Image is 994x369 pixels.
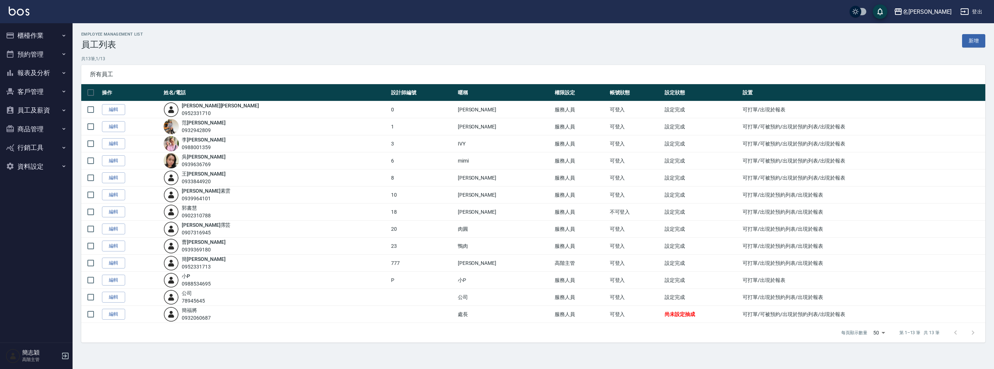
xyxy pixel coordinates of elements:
p: 第 1–13 筆 共 13 筆 [899,329,940,336]
td: 可打單/出現於預約列表/出現於報表 [741,238,985,255]
td: 設定完成 [663,289,741,306]
th: 帳號狀態 [608,84,663,101]
div: 0932060687 [182,314,211,322]
td: [PERSON_NAME] [456,101,553,118]
div: 0907316945 [182,229,230,237]
p: 高階主管 [22,356,59,363]
span: 所有員工 [90,71,977,78]
td: 鴨肉 [456,238,553,255]
div: 0902310788 [182,212,211,220]
button: 商品管理 [3,120,70,139]
a: 編輯 [102,172,125,184]
div: 0952331713 [182,263,225,271]
td: 服務人員 [553,135,608,152]
td: [PERSON_NAME] [456,118,553,135]
th: 權限設定 [553,84,608,101]
div: 0988534695 [182,280,211,288]
td: 可打單/出現於預約列表/出現於報表 [741,255,985,272]
td: P [389,272,456,289]
a: 郭書慧 [182,205,197,211]
td: 可打單/出現於預約列表/出現於報表 [741,186,985,204]
a: 公司 [182,290,192,296]
img: user-login-man-human-body-mobile-person-512.png [164,102,179,117]
td: 777 [389,255,456,272]
td: 23 [389,238,456,255]
td: 服務人員 [553,238,608,255]
img: user-login-man-human-body-mobile-person-512.png [164,290,179,305]
td: 公司 [456,289,553,306]
div: 0988001359 [182,144,225,151]
button: 名[PERSON_NAME] [891,4,954,19]
div: 0952331710 [182,110,259,117]
td: 設定完成 [663,101,741,118]
td: 設定完成 [663,255,741,272]
button: save [873,4,887,19]
a: 簡福將 [182,307,197,313]
td: 設定完成 [663,135,741,152]
a: 編輯 [102,241,125,252]
p: 共 13 筆, 1 / 13 [81,56,985,62]
td: mimi [456,152,553,169]
td: [PERSON_NAME] [456,255,553,272]
button: 登出 [957,5,985,19]
td: 服務人員 [553,272,608,289]
td: 可登入 [608,221,663,238]
td: 6 [389,152,456,169]
a: 編輯 [102,206,125,218]
td: 可登入 [608,255,663,272]
a: 范[PERSON_NAME] [182,120,225,126]
th: 設定狀態 [663,84,741,101]
th: 設計師編號 [389,84,456,101]
td: 可登入 [608,101,663,118]
td: 10 [389,186,456,204]
a: [PERSON_NAME]霈芸 [182,222,230,228]
a: 新增 [962,34,985,48]
a: 簡[PERSON_NAME] [182,256,225,262]
td: 設定完成 [663,118,741,135]
div: 0932942809 [182,127,225,134]
a: 編輯 [102,309,125,320]
div: 0939636769 [182,161,225,168]
td: 可登入 [608,272,663,289]
button: 客戶管理 [3,82,70,101]
td: 可登入 [608,238,663,255]
div: 名[PERSON_NAME] [903,7,952,16]
td: 可登入 [608,135,663,152]
p: 每頁顯示數量 [841,329,867,336]
a: 曹[PERSON_NAME] [182,239,225,245]
img: user-login-man-human-body-mobile-person-512.png [164,255,179,271]
td: 可打單/可被預約/出現於預約列表/出現於報表 [741,169,985,186]
img: avatar.jpeg [164,119,179,134]
td: 可打單/出現於預約列表/出現於報表 [741,204,985,221]
span: 尚未設定抽成 [665,311,695,317]
a: 李[PERSON_NAME] [182,137,225,143]
th: 操作 [100,84,162,101]
h5: 簡志穎 [22,349,59,356]
a: 編輯 [102,258,125,269]
h3: 員工列表 [81,40,143,50]
td: 服務人員 [553,204,608,221]
td: 不可登入 [608,204,663,221]
td: IVY [456,135,553,152]
img: user-login-man-human-body-mobile-person-512.png [164,187,179,202]
a: [PERSON_NAME]素雲 [182,188,230,194]
div: 78945645 [182,297,205,305]
td: 服務人員 [553,152,608,169]
td: 處長 [456,306,553,323]
td: 設定完成 [663,221,741,238]
a: 編輯 [102,275,125,286]
td: 18 [389,204,456,221]
td: [PERSON_NAME] [456,169,553,186]
td: 服務人員 [553,221,608,238]
img: user-login-man-human-body-mobile-person-512.png [164,221,179,237]
td: 1 [389,118,456,135]
td: [PERSON_NAME] [456,204,553,221]
td: 可登入 [608,169,663,186]
td: 設定完成 [663,186,741,204]
div: 0939964101 [182,195,230,202]
td: 可打單/可被預約/出現於預約列表/出現於報表 [741,135,985,152]
a: [PERSON_NAME][PERSON_NAME] [182,103,259,108]
td: 可登入 [608,118,663,135]
button: 行銷工具 [3,138,70,157]
div: 0933844920 [182,178,225,185]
